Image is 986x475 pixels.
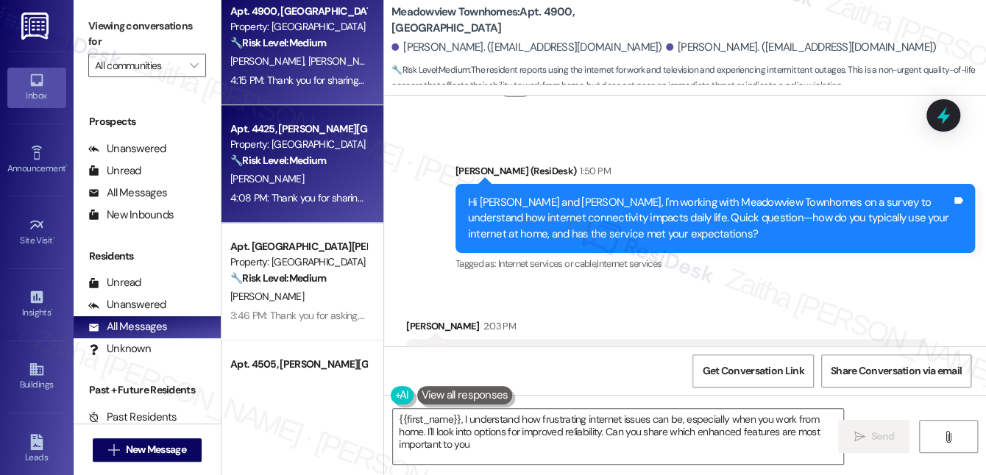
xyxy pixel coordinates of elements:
a: Buildings [7,357,66,396]
a: Site Visit • [7,213,66,252]
span: New Message [126,442,186,457]
strong: 🔧 Risk Level: Medium [391,64,469,76]
input: All communities [95,54,182,77]
div: Unanswered [88,141,166,157]
a: Insights • [7,285,66,324]
div: All Messages [88,319,167,335]
span: : The resident reports using the internet for work and television and experiencing intermittent o... [391,63,986,94]
div: All Messages [88,185,167,201]
i:  [190,60,198,71]
div: [PERSON_NAME] [406,318,926,339]
div: Unread [88,163,141,179]
i:  [108,444,119,456]
div: Unread [88,275,141,290]
span: • [51,305,53,315]
i:  [854,431,865,443]
span: • [53,233,55,243]
div: Residents [74,249,221,264]
span: Internet services or cable , [498,257,597,270]
span: Internet services [597,257,662,270]
span: Get Conversation Link [702,363,804,379]
span: Send [871,429,894,444]
div: Unanswered [88,297,166,312]
button: Share Conversation via email [821,354,971,387]
a: Inbox [7,68,66,107]
button: New Message [93,438,202,462]
div: Tagged as: [455,253,975,274]
div: Unknown [88,341,151,357]
div: Prospects [74,114,221,129]
div: 2:03 PM [480,318,516,334]
div: [PERSON_NAME] (ResiDesk) [455,163,975,184]
div: [PERSON_NAME]. ([EMAIL_ADDRESS][DOMAIN_NAME]) [391,40,662,55]
div: Past Residents [88,410,177,425]
a: Leads [7,429,66,469]
div: New Inbounds [88,207,174,223]
img: ResiDesk Logo [21,12,52,40]
button: Get Conversation Link [692,354,813,387]
div: 1:50 PM [576,163,610,179]
i:  [943,431,954,443]
textarea: {{first_name}}, I understand how frustrating internet issues can be, especially when you work fro... [393,409,843,464]
b: Meadowview Townhomes: Apt. 4900, [GEOGRAPHIC_DATA] [391,4,686,36]
div: [PERSON_NAME]. ([EMAIL_ADDRESS][DOMAIN_NAME]) [666,40,937,55]
button: Send [838,420,909,453]
div: Hi [PERSON_NAME] and [PERSON_NAME], I'm working with Meadowview Townhomes on a survey to understa... [468,195,951,242]
span: • [65,161,68,171]
label: Viewing conversations for [88,15,206,54]
span: Share Conversation via email [831,363,962,379]
div: Past + Future Residents [74,382,221,398]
